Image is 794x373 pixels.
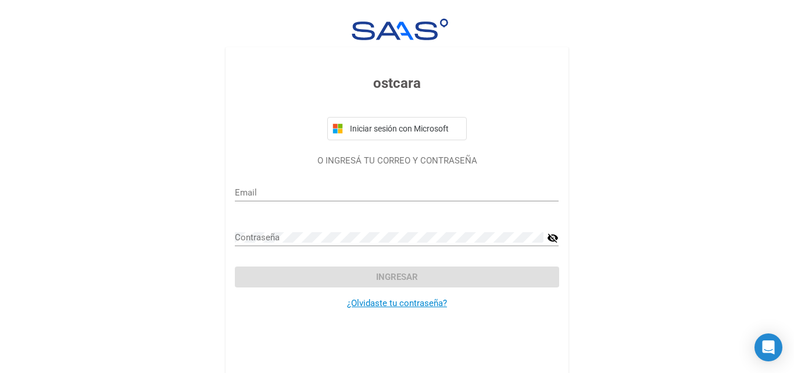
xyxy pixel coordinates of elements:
[235,154,559,168] p: O INGRESÁ TU CORREO Y CONTRASEÑA
[754,333,782,361] div: Open Intercom Messenger
[547,231,559,245] mat-icon: visibility_off
[235,267,559,287] button: Ingresar
[235,73,559,94] h3: ostcara
[347,298,447,308] a: ¿Olvidaste tu contraseña?
[376,272,418,282] span: Ingresar
[327,117,467,140] button: Iniciar sesión con Microsoft
[348,124,462,133] span: Iniciar sesión con Microsoft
